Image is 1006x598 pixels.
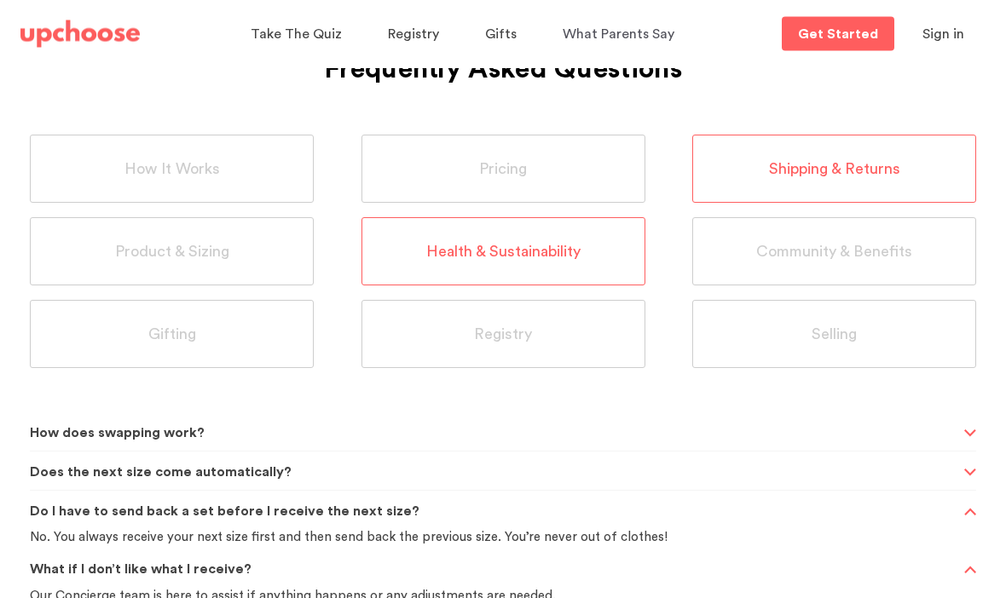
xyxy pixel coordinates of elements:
span: Shipping & Returns [769,160,900,180]
span: Gifting [148,325,196,345]
span: Pricing [479,160,527,180]
span: Community & Benefits [756,243,912,262]
span: Selling [812,325,857,345]
a: Get Started [782,17,894,51]
span: Take The Quiz [251,27,342,41]
span: Sign in [922,27,964,41]
span: Does the next size come automatically? [30,452,959,494]
p: Get Started [798,27,878,41]
a: What Parents Say [563,18,679,51]
span: How It Works [124,160,220,180]
span: What Parents Say [563,27,674,41]
span: What if I don’t like what I receive? [30,549,959,591]
a: Take The Quiz [251,18,347,51]
span: Registry [388,27,439,41]
a: Gifts [485,18,522,51]
span: Do I have to send back a set before I receive the next size? [30,492,959,533]
span: Gifts [485,27,517,41]
span: Health & Sustainability [426,243,581,262]
button: Sign in [901,17,986,51]
span: How does swapping work? [30,413,959,455]
a: UpChoose [20,17,140,52]
span: Product & Sizing [115,243,229,262]
span: No. You always receive your next size first and then send back the previous size. You’re never ou... [30,532,668,544]
a: Registry [388,18,444,51]
span: Registry [474,325,532,345]
img: UpChoose [20,20,140,48]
